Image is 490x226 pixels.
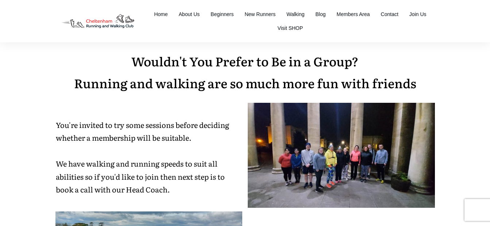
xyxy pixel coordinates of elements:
[244,9,275,19] a: New Runners
[154,9,167,19] a: Home
[337,9,370,19] a: Members Area
[56,50,435,102] p: Wouldn't You Prefer to Be in a Group? Running and walking are so much more fun with friends
[55,9,140,34] img: Decathlon
[409,9,427,19] a: Join Us
[381,9,398,19] a: Contact
[316,9,326,19] a: Blog
[211,9,234,19] a: Beginners
[248,103,435,208] img: 20220125_192052
[56,119,229,195] span: You're invited to try some sessions before deciding whether a membership will be suitable. We hav...
[278,23,303,33] a: Visit SHOP
[179,9,200,19] a: About Us
[286,9,304,19] a: Walking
